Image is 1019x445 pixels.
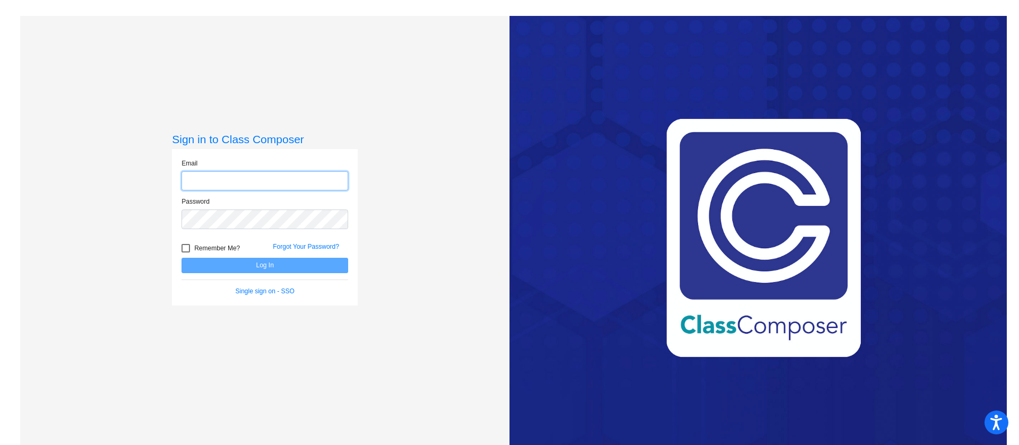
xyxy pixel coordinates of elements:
[194,242,240,255] span: Remember Me?
[273,243,339,250] a: Forgot Your Password?
[182,159,197,168] label: Email
[172,133,358,146] h3: Sign in to Class Composer
[182,258,348,273] button: Log In
[182,197,210,206] label: Password
[236,287,295,295] a: Single sign on - SSO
